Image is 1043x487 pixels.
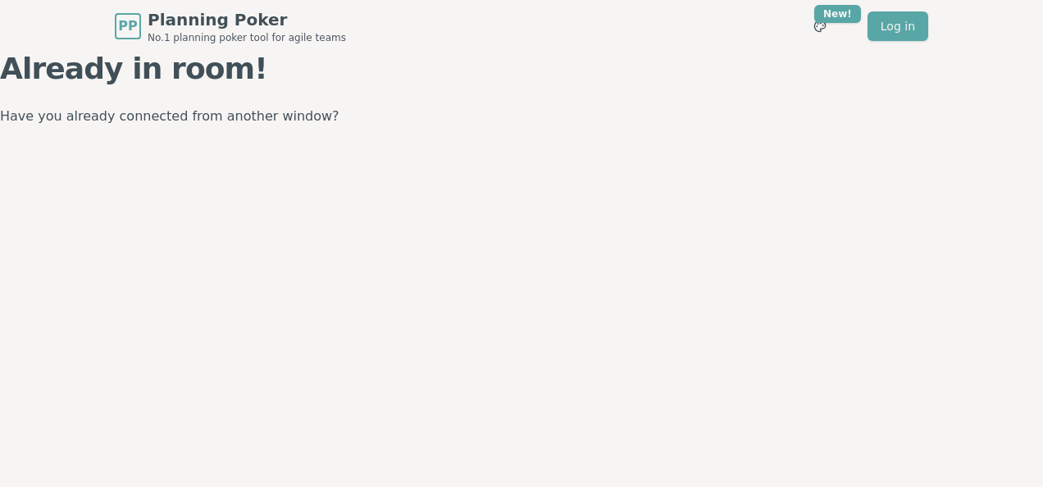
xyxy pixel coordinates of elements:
a: Log in [868,11,928,41]
span: No.1 planning poker tool for agile teams [148,31,346,44]
button: New! [805,11,835,41]
a: PPPlanning PokerNo.1 planning poker tool for agile teams [115,8,346,44]
div: New! [814,5,861,23]
span: Planning Poker [148,8,346,31]
span: PP [118,16,137,36]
